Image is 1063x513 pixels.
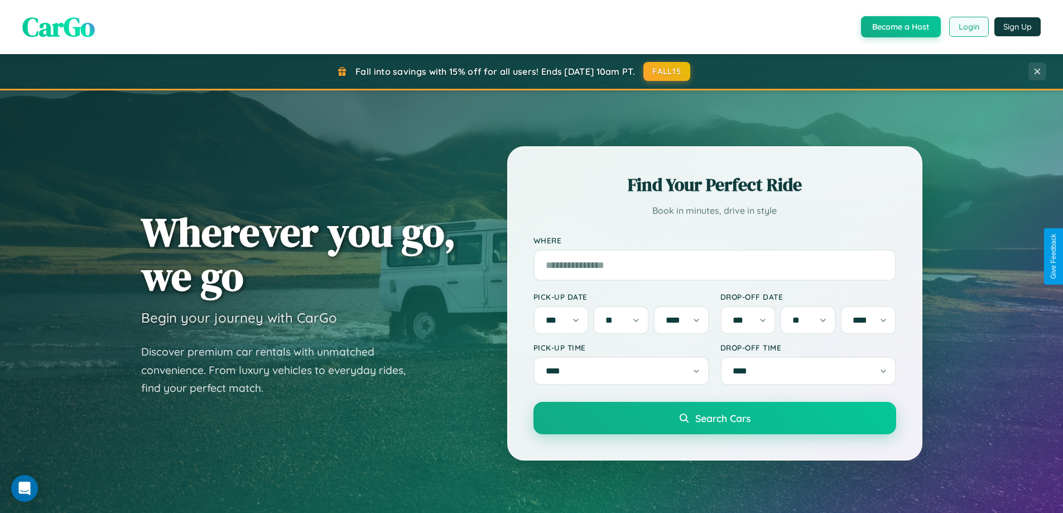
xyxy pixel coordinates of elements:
div: Give Feedback [1050,234,1057,279]
h3: Begin your journey with CarGo [141,309,337,326]
button: Search Cars [533,402,896,434]
h1: Wherever you go, we go [141,210,456,298]
label: Where [533,236,896,245]
span: Search Cars [695,412,751,424]
label: Pick-up Time [533,343,709,352]
label: Drop-off Date [720,292,896,301]
div: Open Intercom Messenger [11,475,38,502]
p: Book in minutes, drive in style [533,203,896,219]
h2: Find Your Perfect Ride [533,172,896,197]
button: Sign Up [994,17,1041,36]
span: Fall into savings with 15% off for all users! Ends [DATE] 10am PT. [355,66,635,77]
p: Discover premium car rentals with unmatched convenience. From luxury vehicles to everyday rides, ... [141,343,420,397]
button: Become a Host [861,16,941,37]
button: FALL15 [643,62,690,81]
button: Login [949,17,989,37]
span: CarGo [22,8,95,45]
label: Drop-off Time [720,343,896,352]
label: Pick-up Date [533,292,709,301]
